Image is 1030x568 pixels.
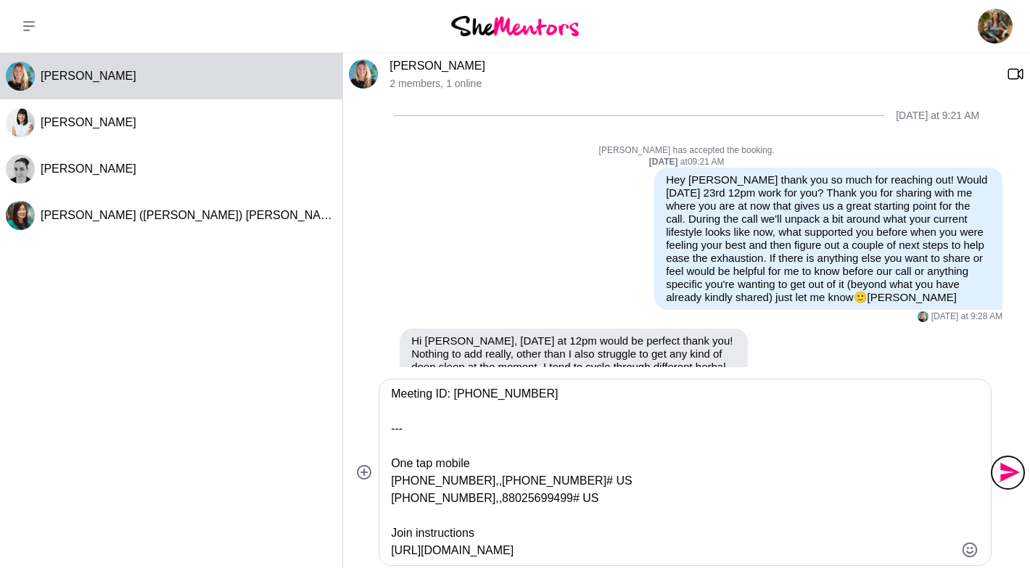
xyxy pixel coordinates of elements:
[41,209,341,221] span: [PERSON_NAME] ([PERSON_NAME]) [PERSON_NAME]
[41,70,136,82] span: [PERSON_NAME]
[349,59,378,89] div: Charlie
[978,9,1013,44] img: Elise Stewart
[6,108,35,137] img: H
[666,173,991,304] p: Hey [PERSON_NAME] thank you so much for reaching out! Would [DATE] 23rd 12pm work for you? Thank ...
[349,59,378,89] img: C
[649,157,680,167] strong: [DATE]
[854,291,868,303] span: 🙂
[918,311,928,322] img: C
[6,201,35,230] img: A
[6,155,35,184] div: Erin
[918,311,928,322] div: Charlie
[451,16,579,36] img: She Mentors Logo
[931,311,1002,323] time: 2025-09-21T23:28:41.448Z
[371,145,1002,157] p: [PERSON_NAME] has accepted the booking.
[6,201,35,230] div: Amy (Nhan) Leong
[390,78,995,90] p: 2 members , 1 online
[6,155,35,184] img: E
[41,162,136,175] span: [PERSON_NAME]
[411,334,736,413] p: Hi [PERSON_NAME], [DATE] at 12pm would be perfect thank you! Nothing to add really, other than I ...
[6,62,35,91] div: Charlie
[6,62,35,91] img: C
[390,59,485,72] a: [PERSON_NAME]
[41,116,136,128] span: [PERSON_NAME]
[6,108,35,137] div: Hayley Robertson
[391,385,955,559] textarea: Type your message
[371,157,1002,168] div: at 09:21 AM
[896,110,979,122] div: [DATE] at 9:21 AM
[961,541,978,559] button: Emoji picker
[992,456,1024,489] button: Send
